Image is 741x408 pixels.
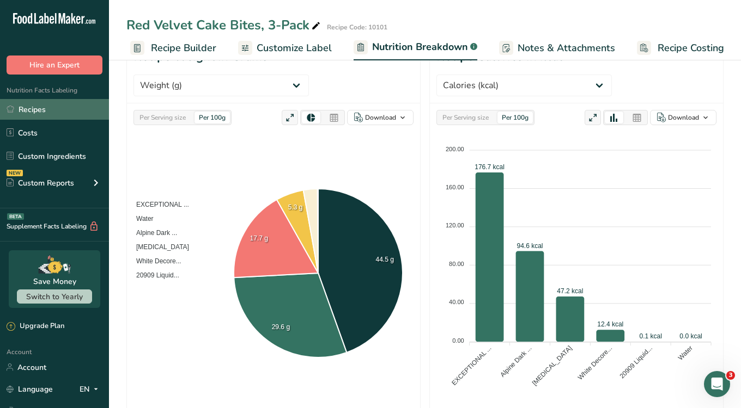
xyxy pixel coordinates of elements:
[618,344,654,380] tspan: 20909 Liquid...
[677,344,694,362] tspan: Water
[446,184,464,190] tspan: 160.00
[7,177,74,189] div: Custom Reports
[668,113,699,122] div: Download
[446,146,464,152] tspan: 200.00
[128,229,177,237] span: Alpine Dark ...
[650,110,716,125] button: Download
[135,112,190,123] div: Per Serving size
[518,41,615,55] span: Notes & Attachments
[151,41,216,55] span: Recipe Builder
[452,337,464,344] tspan: 0.00
[354,35,477,61] a: Nutrition Breakdown
[257,41,332,55] span: Customize Label
[17,289,92,304] button: Switch to Yearly
[446,222,464,228] tspan: 120.00
[372,40,468,54] span: Nutrition Breakdown
[130,36,216,60] a: Recipe Builder
[7,380,53,399] a: Language
[128,243,189,251] span: [MEDICAL_DATA]
[531,344,573,387] tspan: [MEDICAL_DATA]
[347,110,414,125] button: Download
[128,215,154,222] span: Water
[7,213,24,220] div: BETA
[128,257,181,265] span: White Decore...
[26,292,83,302] span: Switch to Yearly
[7,170,23,176] div: NEW
[128,271,179,279] span: 20909 Liquid...
[576,344,614,381] tspan: White Decore...
[195,112,230,123] div: Per 100g
[726,371,735,380] span: 3
[7,55,102,75] button: Hire an Expert
[497,112,533,123] div: Per 100g
[128,201,189,208] span: EXCEPTIONAL ...
[7,321,64,332] div: Upgrade Plan
[658,41,724,55] span: Recipe Costing
[238,36,332,60] a: Customize Label
[450,344,493,387] tspan: EXCEPTIONAL ...
[365,113,396,122] div: Download
[126,15,323,35] div: Red Velvet Cake Bites, 3-Pack
[438,112,493,123] div: Per Serving size
[80,382,102,395] div: EN
[637,36,724,60] a: Recipe Costing
[449,299,464,305] tspan: 40.00
[449,261,464,267] tspan: 80.00
[327,22,387,32] div: Recipe Code: 10101
[499,344,533,379] tspan: Alpine Dark ...
[33,276,76,287] div: Save Money
[499,36,615,60] a: Notes & Attachments
[704,371,730,397] iframe: Intercom live chat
